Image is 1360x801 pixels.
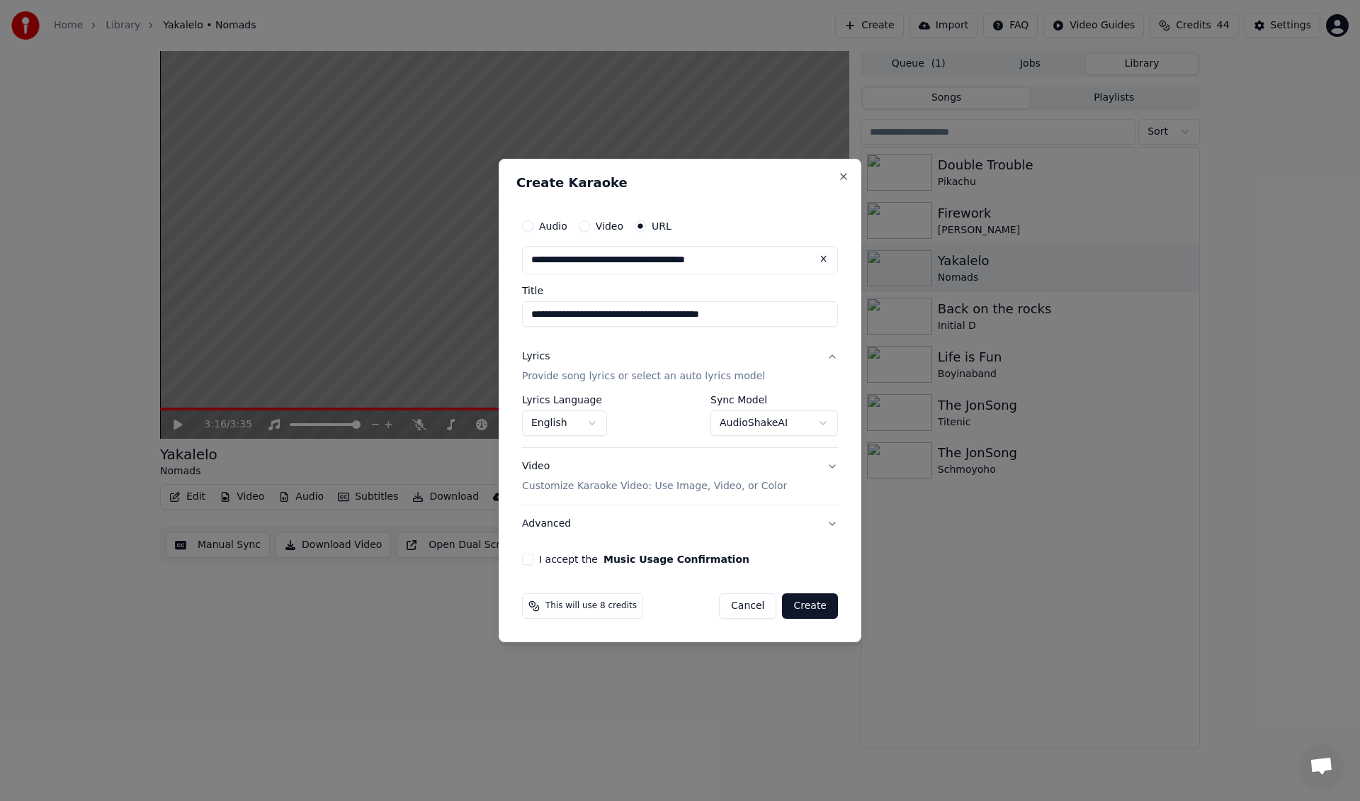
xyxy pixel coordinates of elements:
[596,221,623,231] label: Video
[522,369,765,383] p: Provide song lyrics or select an auto lyrics model
[603,554,749,564] button: I accept the
[522,349,550,364] div: Lyrics
[516,177,844,189] h2: Create Karaoke
[522,286,838,296] label: Title
[539,554,749,564] label: I accept the
[782,593,838,619] button: Create
[522,459,787,493] div: Video
[522,448,838,505] button: VideoCustomize Karaoke Video: Use Image, Video, or Color
[652,221,671,231] label: URL
[522,505,838,542] button: Advanced
[545,600,637,612] span: This will use 8 credits
[522,395,838,447] div: LyricsProvide song lyrics or select an auto lyrics model
[719,593,776,619] button: Cancel
[522,395,607,405] label: Lyrics Language
[710,395,838,405] label: Sync Model
[522,338,838,395] button: LyricsProvide song lyrics or select an auto lyrics model
[539,221,567,231] label: Audio
[522,479,787,493] p: Customize Karaoke Video: Use Image, Video, or Color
